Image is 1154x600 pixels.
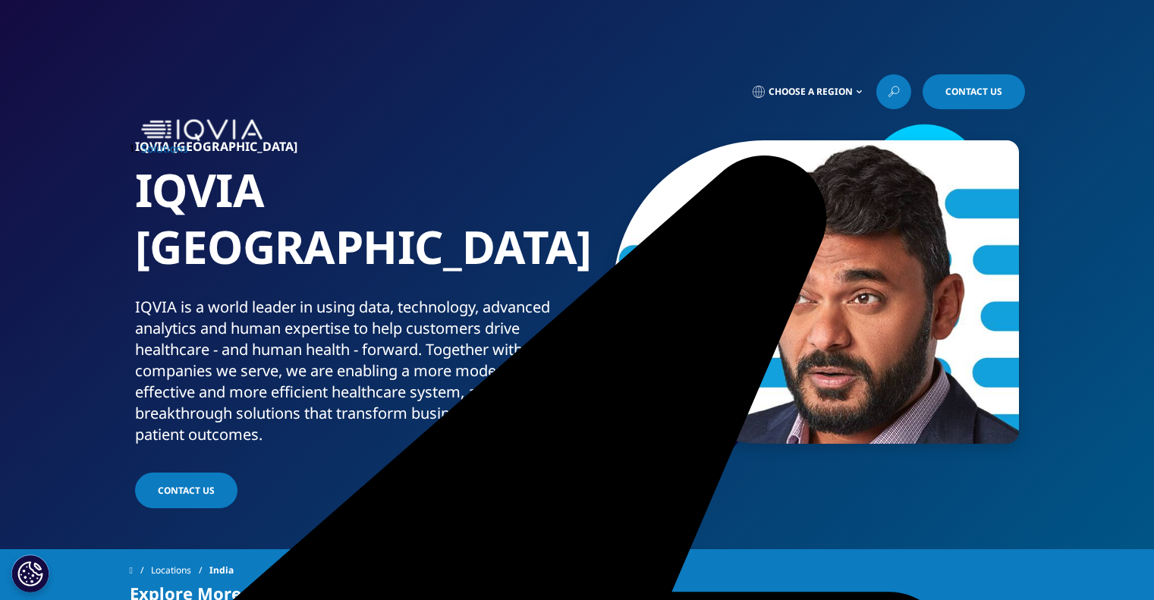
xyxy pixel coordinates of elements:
span: Choose a Region [769,86,853,98]
img: IQVIA Healthcare Information Technology and Pharma Clinical Research Company [141,119,263,141]
span: Contact Us [945,87,1002,96]
button: Cookies Settings [11,554,49,592]
a: Contact Us [923,74,1025,109]
a: Solutions [141,141,188,155]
